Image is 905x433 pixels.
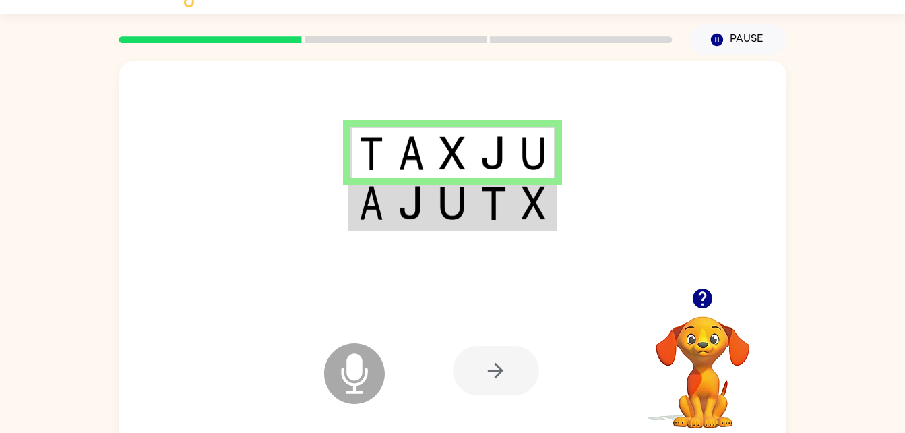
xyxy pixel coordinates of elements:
img: t [480,186,506,220]
img: a [359,186,383,220]
img: j [398,186,424,220]
img: x [439,136,465,170]
img: u [522,136,546,170]
img: j [480,136,506,170]
img: t [359,136,383,170]
video: Your browser must support playing .mp4 files to use Literably. Please try using another browser. [635,295,770,430]
img: a [398,136,424,170]
img: x [522,186,546,220]
button: Pause [689,24,786,55]
img: u [439,186,465,220]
